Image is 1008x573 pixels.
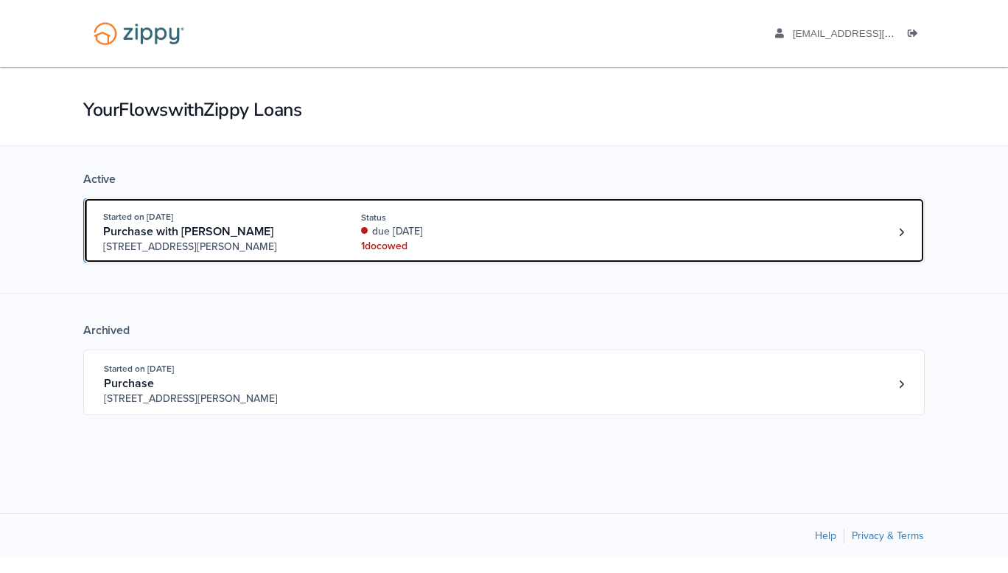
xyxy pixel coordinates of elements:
span: Started on [DATE] [103,212,173,222]
a: Open loan 4215773 [83,198,925,263]
a: edit profile [775,28,962,43]
span: Purchase [104,376,154,391]
a: Loan number 4206812 [890,373,912,395]
h1: Your Flows with Zippy Loans [83,97,925,122]
a: Help [815,529,836,542]
span: Purchase with [PERSON_NAME] [103,224,273,239]
span: [STREET_ADDRESS][PERSON_NAME] [103,240,328,254]
a: Log out [908,28,924,43]
a: Privacy & Terms [852,529,924,542]
a: Loan number 4215773 [890,221,912,243]
div: due [DATE] [361,224,558,239]
div: Active [83,172,925,187]
a: Open loan 4206812 [83,350,925,415]
img: Logo [84,15,194,52]
div: 1 doc owed [361,239,558,254]
span: kristinhoban83@gmail.com [793,28,962,39]
span: Started on [DATE] [104,364,174,374]
div: Status [361,211,558,224]
span: [STREET_ADDRESS][PERSON_NAME] [104,392,329,406]
div: Archived [83,323,925,338]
